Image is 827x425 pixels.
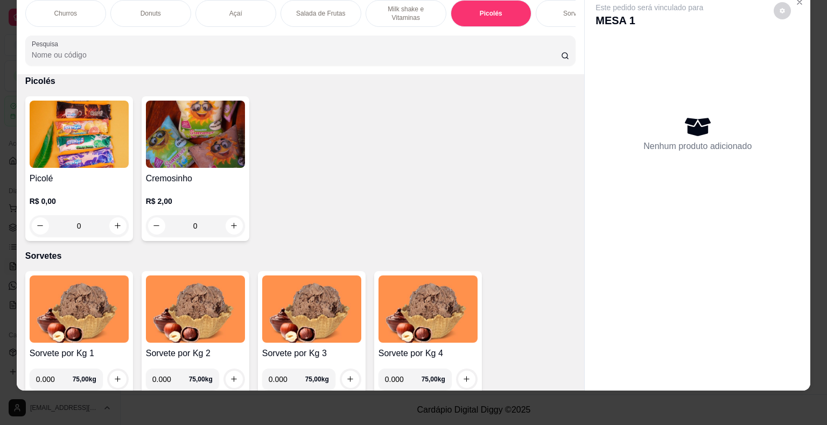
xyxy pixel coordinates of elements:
p: Nenhum produto adicionado [643,140,752,153]
p: Sorvetes [25,250,576,263]
p: Picolés [25,75,576,88]
button: decrease-product-quantity [774,2,791,19]
img: product-image [30,275,129,343]
p: Salada de Frutas [296,9,345,18]
input: 0.00 [36,369,73,390]
img: product-image [30,101,129,168]
h4: Sorvete por Kg 3 [262,347,361,360]
img: product-image [379,275,478,343]
img: product-image [262,275,361,343]
p: R$ 0,00 [30,196,129,207]
h4: Sorvete por Kg 4 [379,347,478,360]
p: MESA 1 [595,13,703,28]
input: 0.00 [385,369,422,390]
h4: Sorvete por Kg 2 [146,347,245,360]
img: product-image [146,275,245,343]
button: increase-product-quantity [226,217,243,235]
p: Churros [54,9,77,18]
img: product-image [146,101,245,168]
p: Sorvetes [563,9,588,18]
p: Donuts [141,9,161,18]
input: Pesquisa [32,49,561,60]
p: Este pedido será vinculado para [595,2,703,13]
input: 0.00 [152,369,189,390]
button: decrease-product-quantity [148,217,165,235]
p: Açaí [229,9,242,18]
button: increase-product-quantity [226,371,243,388]
h4: Cremosinho [146,172,245,185]
p: Milk shake e Vitaminas [375,5,437,22]
h4: Sorvete por Kg 1 [30,347,129,360]
p: Picolés [480,9,502,18]
button: increase-product-quantity [109,371,127,388]
button: increase-product-quantity [342,371,359,388]
label: Pesquisa [32,39,62,48]
p: R$ 2,00 [146,196,245,207]
input: 0.00 [269,369,305,390]
h4: Picolé [30,172,129,185]
button: increase-product-quantity [458,371,475,388]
